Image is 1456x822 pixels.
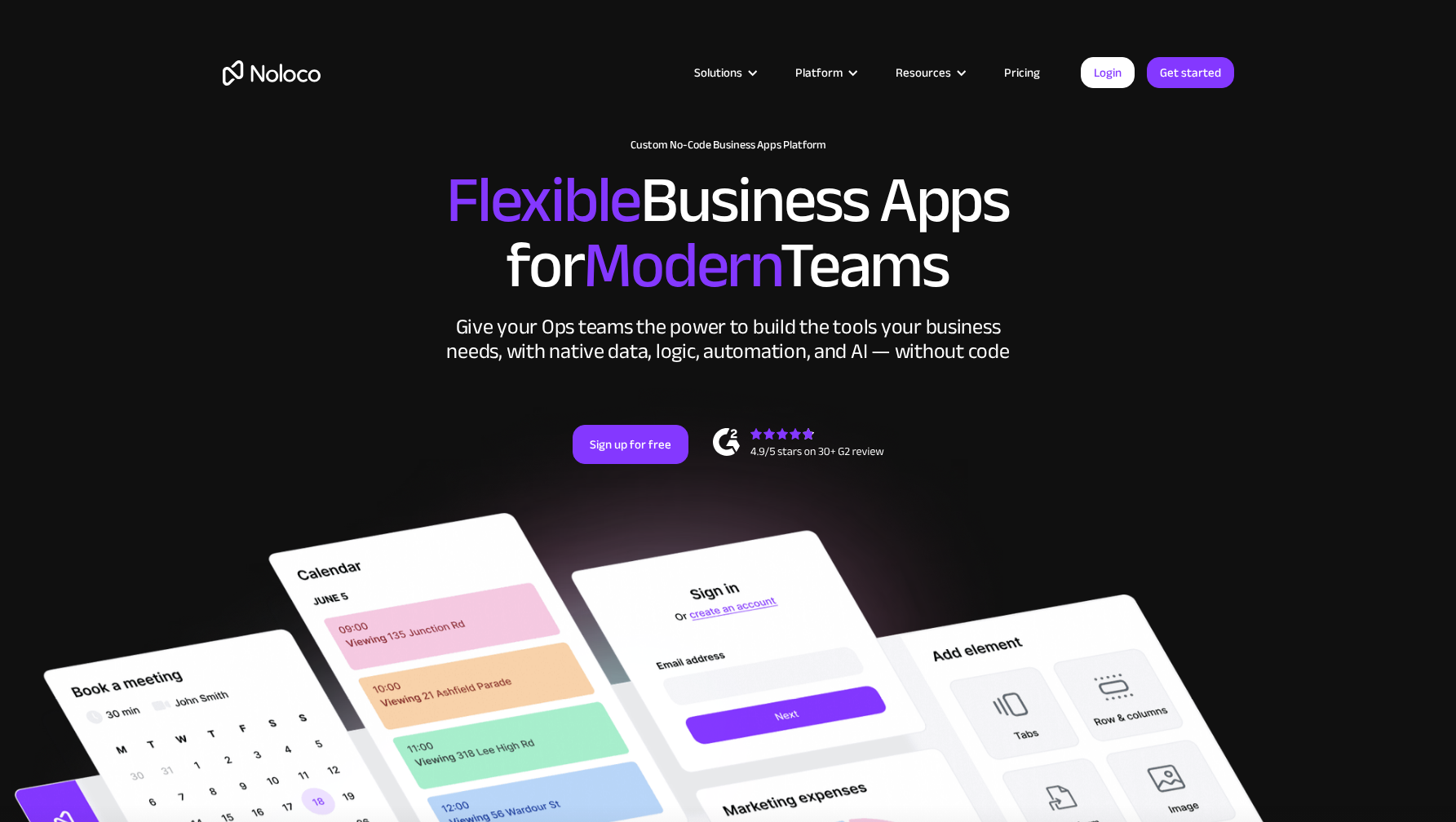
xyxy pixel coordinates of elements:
[446,139,640,261] span: Flexible
[694,62,742,83] div: Solutions
[223,60,321,86] a: home
[1081,57,1135,88] a: Login
[896,62,951,83] div: Resources
[223,168,1234,298] h2: Business Apps for Teams
[775,62,875,83] div: Platform
[443,315,1014,364] div: Give your Ops teams the power to build the tools your business needs, with native data, logic, au...
[984,62,1060,83] a: Pricing
[875,62,984,83] div: Resources
[583,205,780,326] span: Modern
[795,62,843,83] div: Platform
[1147,57,1234,88] a: Get started
[573,425,688,464] a: Sign up for free
[674,62,775,83] div: Solutions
